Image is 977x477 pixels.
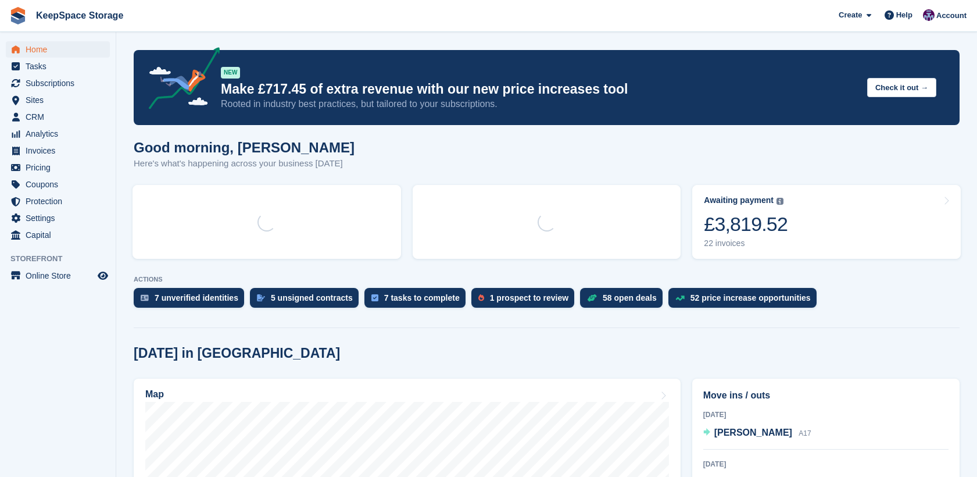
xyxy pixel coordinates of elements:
[31,6,128,25] a: KeepSpace Storage
[26,193,95,209] span: Protection
[134,157,355,170] p: Here's what's happening across your business [DATE]
[155,293,238,302] div: 7 unverified identities
[26,58,95,74] span: Tasks
[141,294,149,301] img: verify_identity-adf6edd0f0f0b5bbfe63781bf79b02c33cf7c696d77639b501bdc392416b5a36.svg
[371,294,378,301] img: task-75834270c22a3079a89374b754ae025e5fb1db73e45f91037f5363f120a921f8.svg
[668,288,822,314] a: 52 price increase opportunities
[603,293,657,302] div: 58 open deals
[714,428,792,437] span: [PERSON_NAME]
[26,159,95,176] span: Pricing
[692,185,961,259] a: Awaiting payment £3,819.52 22 invoices
[96,269,110,283] a: Preview store
[703,426,811,441] a: [PERSON_NAME] A17
[10,253,116,265] span: Storefront
[839,9,862,21] span: Create
[221,67,240,79] div: NEW
[139,47,220,113] img: price-adjustments-announcement-icon-8257ccfd72463d97f412b2fc003d46551f7dbcb40ab6d574587a9cd5c0d94...
[250,288,364,314] a: 5 unsigned contracts
[26,75,95,91] span: Subscriptions
[471,288,580,314] a: 1 prospect to review
[26,176,95,193] span: Coupons
[271,293,353,302] div: 5 unsigned contracts
[26,143,95,159] span: Invoices
[867,78,936,97] button: Check it out →
[704,212,788,236] div: £3,819.52
[703,389,949,403] h2: Move ins / outs
[134,346,340,361] h2: [DATE] in [GEOGRAPHIC_DATA]
[799,429,811,437] span: A17
[923,9,935,21] img: Charlotte Jobling
[6,143,110,159] a: menu
[675,296,685,301] img: price_increase_opportunities-93ffe204e8149a01c8c9dc8f82e8f89637d9d84a8eef4429ea346261dce0b2c0.svg
[26,41,95,58] span: Home
[26,109,95,125] span: CRM
[134,276,960,283] p: ACTIONS
[134,140,355,155] h1: Good morning, [PERSON_NAME]
[704,238,788,248] div: 22 invoices
[384,293,460,302] div: 7 tasks to complete
[6,58,110,74] a: menu
[6,210,110,226] a: menu
[703,410,949,420] div: [DATE]
[6,227,110,243] a: menu
[134,288,250,314] a: 7 unverified identities
[26,268,95,284] span: Online Store
[221,81,858,98] p: Make £717.45 of extra revenue with our new price increases tool
[6,92,110,108] a: menu
[6,193,110,209] a: menu
[145,389,164,400] h2: Map
[6,109,110,125] a: menu
[26,92,95,108] span: Sites
[26,227,95,243] span: Capital
[936,10,967,22] span: Account
[364,288,471,314] a: 7 tasks to complete
[6,41,110,58] a: menu
[776,198,783,205] img: icon-info-grey-7440780725fd019a000dd9b08b2336e03edf1995a4989e88bcd33f0948082b44.svg
[9,7,27,24] img: stora-icon-8386f47178a22dfd0bd8f6a31ec36ba5ce8667c1dd55bd0f319d3a0aa187defe.svg
[580,288,668,314] a: 58 open deals
[490,293,568,302] div: 1 prospect to review
[896,9,912,21] span: Help
[6,268,110,284] a: menu
[587,294,597,302] img: deal-1b604bf984904fb50ccaf53a9ad4b4a5d6e5aea283cecdc64d6e3604feb123c2.svg
[703,459,949,469] div: [DATE]
[690,293,811,302] div: 52 price increase opportunities
[26,126,95,142] span: Analytics
[221,98,858,111] p: Rooted in industry best practices, but tailored to your subscriptions.
[6,75,110,91] a: menu
[704,195,774,205] div: Awaiting payment
[6,126,110,142] a: menu
[257,294,265,301] img: contract_signature_icon-13c848040528278c33f63329250d36e43548de30e8caae1d1a13099fd9432cc5.svg
[26,210,95,226] span: Settings
[6,159,110,176] a: menu
[478,294,484,301] img: prospect-51fa495bee0391a8d652442698ab0144808aea92771e9ea1ae160a38d050c398.svg
[6,176,110,193] a: menu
